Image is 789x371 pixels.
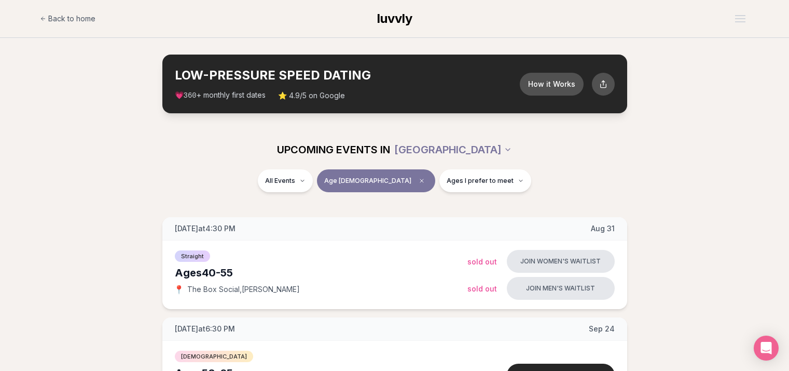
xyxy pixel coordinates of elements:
[277,142,390,157] span: UPCOMING EVENTS IN
[394,138,512,161] button: [GEOGRAPHIC_DATA]
[184,91,197,100] span: 360
[175,285,183,294] span: 📍
[175,67,520,84] h2: LOW-PRESSURE SPEED DATING
[175,351,253,362] span: [DEMOGRAPHIC_DATA]
[324,177,411,185] span: Age [DEMOGRAPHIC_DATA]
[48,14,95,24] span: Back to home
[520,73,584,96] button: How it Works
[278,90,345,101] span: ⭐ 4.9/5 on Google
[589,324,615,334] span: Sep 24
[175,90,266,101] span: 💗 + monthly first dates
[439,169,531,192] button: Ages I prefer to meet
[258,169,313,192] button: All Events
[507,277,615,300] button: Join men's waitlist
[754,336,779,361] div: Open Intercom Messenger
[265,177,295,185] span: All Events
[416,175,428,187] span: Clear age
[467,257,497,266] span: Sold Out
[591,223,615,234] span: Aug 31
[377,11,412,26] span: luvvly
[447,177,514,185] span: Ages I prefer to meet
[175,266,467,280] div: Ages 40-55
[40,8,95,29] a: Back to home
[175,223,236,234] span: [DATE] at 4:30 PM
[175,324,235,334] span: [DATE] at 6:30 PM
[507,250,615,273] button: Join women's waitlist
[467,284,497,293] span: Sold Out
[377,10,412,27] a: luvvly
[731,11,750,27] button: Open menu
[317,169,435,192] button: Age [DEMOGRAPHIC_DATA]Clear age
[175,250,210,262] span: Straight
[187,284,300,295] span: The Box Social , [PERSON_NAME]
